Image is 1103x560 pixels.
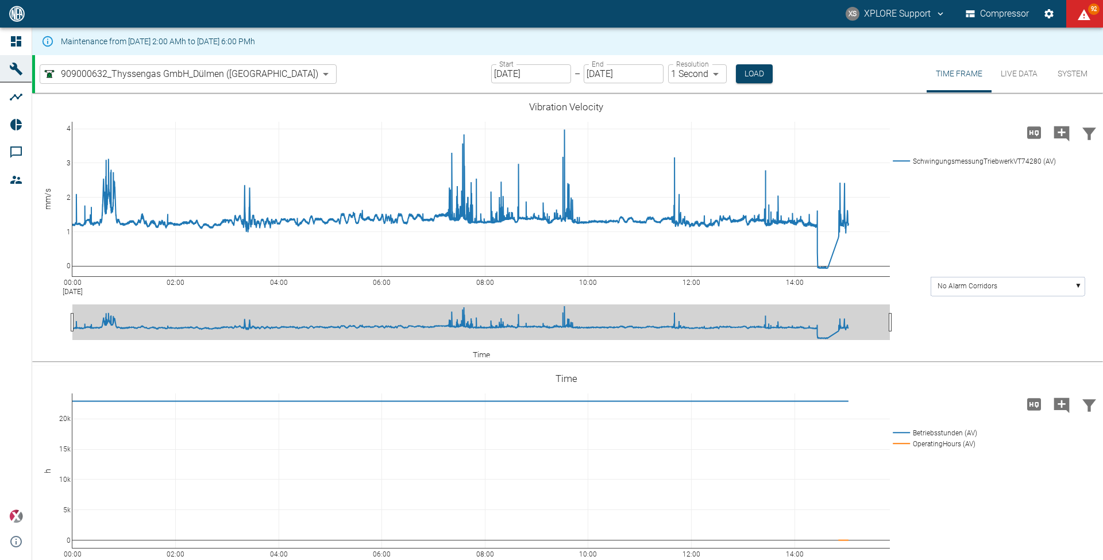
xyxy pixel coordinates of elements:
button: System [1047,55,1098,92]
button: compressors@neaxplore.com [844,3,947,24]
input: MM/DD/YYYY [584,64,664,83]
a: 909000632_Thyssengas GmbH_Dülmen ([GEOGRAPHIC_DATA]) [43,67,318,81]
button: Compressor [963,3,1032,24]
img: Xplore Logo [9,509,23,523]
button: Add comment [1048,118,1075,148]
span: Load high Res [1020,398,1048,409]
button: Settings [1039,3,1059,24]
button: Time Frame [927,55,992,92]
img: logo [8,6,26,21]
button: Filter Chart Data [1075,118,1103,148]
button: Live Data [992,55,1047,92]
button: Filter Chart Data [1075,389,1103,419]
label: Start [499,59,514,69]
div: 1 Second [668,64,727,83]
label: End [592,59,603,69]
span: 92 [1088,3,1100,15]
text: No Alarm Corridors [938,282,997,290]
div: XS [846,7,859,21]
p: – [574,67,580,80]
label: Resolution [676,59,708,69]
div: Maintenance from [DATE] 2:00 AMh to [DATE] 6:00 PMh [61,31,255,52]
button: Add comment [1048,389,1075,419]
input: MM/DD/YYYY [491,64,571,83]
span: 909000632_Thyssengas GmbH_Dülmen ([GEOGRAPHIC_DATA]) [61,67,318,80]
button: Load [736,64,773,83]
span: Load high Res [1020,126,1048,137]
